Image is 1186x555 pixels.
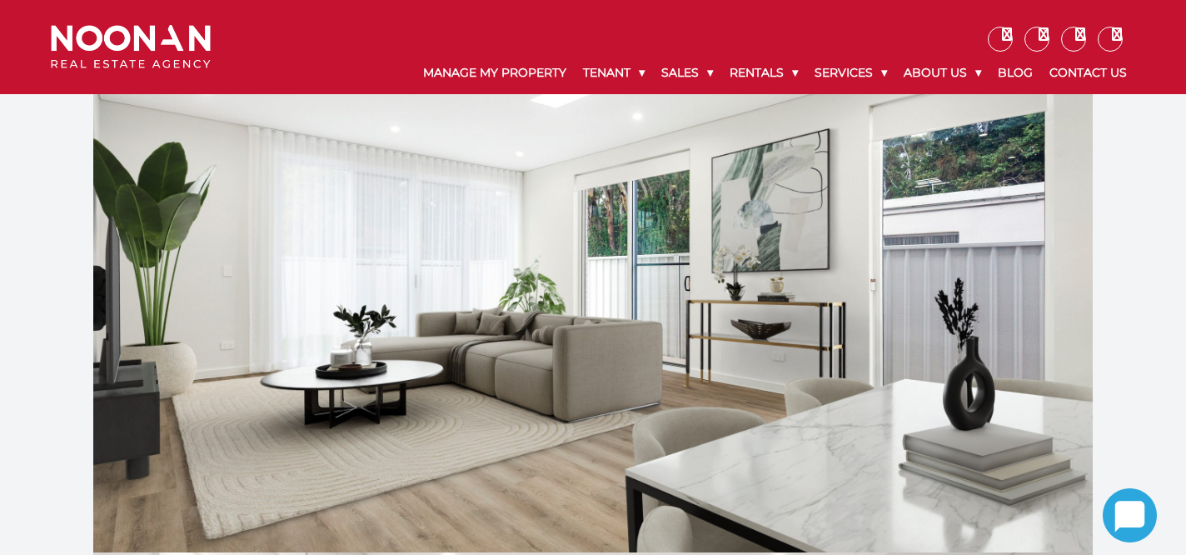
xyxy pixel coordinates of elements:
[575,52,653,94] a: Tenant
[51,25,211,69] img: Noonan Real Estate Agency
[989,52,1041,94] a: Blog
[653,52,721,94] a: Sales
[1041,52,1135,94] a: Contact Us
[415,52,575,94] a: Manage My Property
[895,52,989,94] a: About Us
[806,52,895,94] a: Services
[721,52,806,94] a: Rentals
